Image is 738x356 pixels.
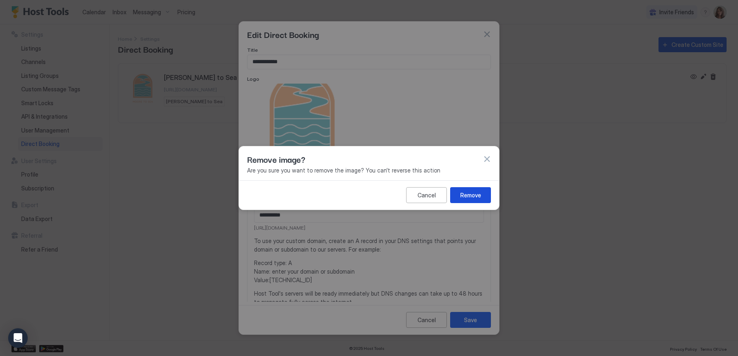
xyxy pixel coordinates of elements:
[8,328,28,348] div: Open Intercom Messenger
[247,153,305,165] span: Remove image?
[247,167,491,174] span: Are you sure you want to remove the image? You can't reverse this action
[418,191,436,199] div: Cancel
[460,191,481,199] div: Remove
[450,187,491,203] button: Remove
[406,187,447,203] button: Cancel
